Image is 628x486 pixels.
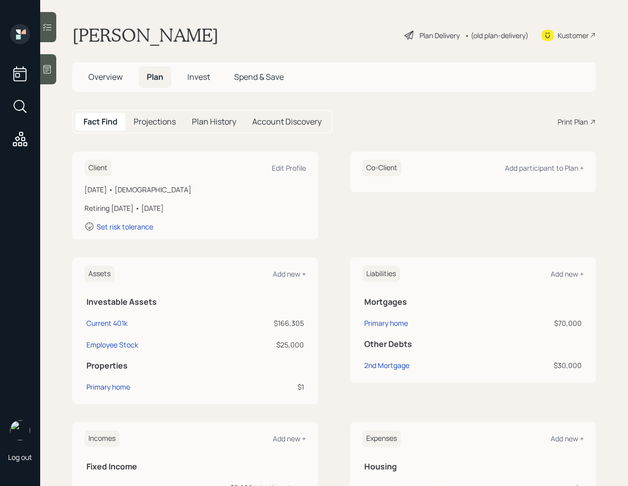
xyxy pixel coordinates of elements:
h5: Plan History [192,117,236,127]
h6: Liabilities [362,266,400,282]
h5: Fixed Income [86,462,304,471]
h5: Account Discovery [252,117,322,127]
h5: Properties [86,361,304,371]
div: $25,000 [224,339,304,350]
div: Edit Profile [272,163,306,173]
h6: Co-Client [362,160,401,176]
div: [DATE] • [DEMOGRAPHIC_DATA] [84,184,306,195]
div: Set risk tolerance [96,222,153,231]
div: Plan Delivery [420,30,460,41]
div: Kustomer [558,30,589,41]
h6: Expenses [362,430,401,447]
h5: Projections [134,117,176,127]
h5: Fact Find [83,117,118,127]
div: $1 [224,382,304,392]
h5: Housing [364,462,582,471]
div: $70,000 [498,318,582,328]
div: Add new + [551,269,584,279]
div: Current 401k [86,318,128,328]
div: Primary home [86,382,130,392]
h6: Assets [84,266,115,282]
div: Log out [8,452,32,462]
div: Add new + [273,434,306,443]
div: $166,305 [224,318,304,328]
h5: Other Debts [364,339,582,349]
h5: Investable Assets [86,297,304,307]
div: Primary home [364,318,408,328]
div: Add new + [551,434,584,443]
div: • (old plan-delivery) [465,30,529,41]
span: Overview [88,71,123,82]
div: Add new + [273,269,306,279]
div: Employee Stock [86,339,138,350]
div: Add participant to Plan + [505,163,584,173]
div: Retiring [DATE] • [DATE] [84,203,306,213]
h5: Mortgages [364,297,582,307]
h6: Client [84,160,112,176]
div: Print Plan [558,116,588,127]
img: retirable_logo.png [10,420,30,440]
h6: Incomes [84,430,120,447]
span: Plan [147,71,163,82]
span: Invest [187,71,210,82]
span: Spend & Save [234,71,284,82]
h1: [PERSON_NAME] [72,24,219,46]
div: $30,000 [498,360,582,371]
div: 2nd Mortgage [364,360,409,371]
